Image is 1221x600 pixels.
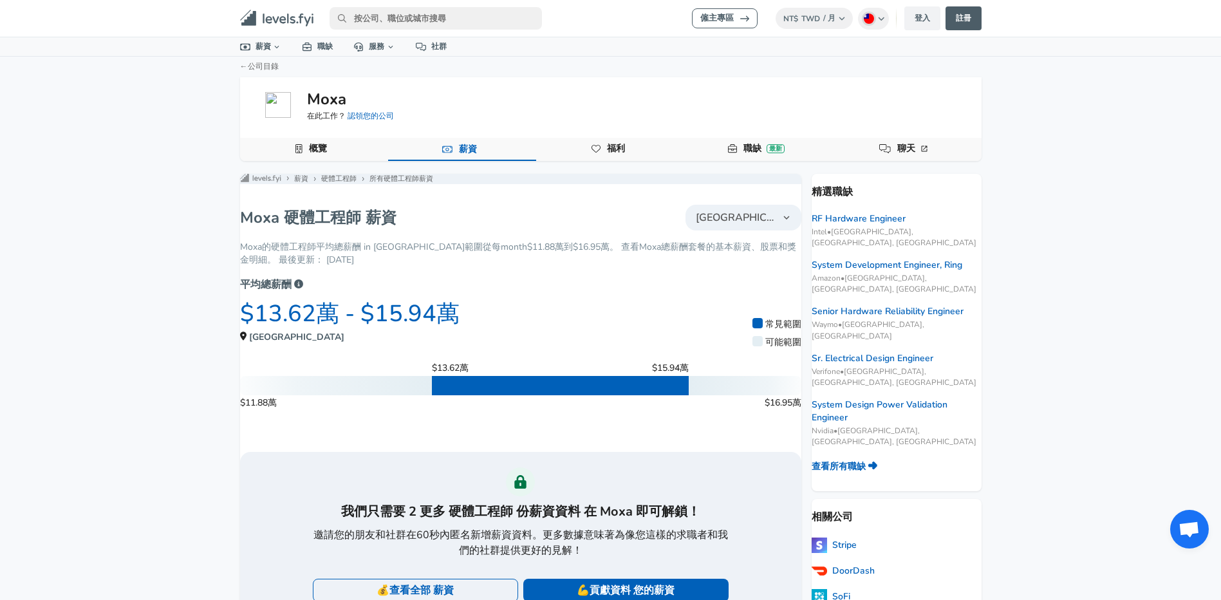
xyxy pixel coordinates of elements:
p: 邀請您的朋友和社群在60秒內匿名新增薪資資料。更多數據意味著為像您這樣的求職者和我們的社群提供更好的見解！ [313,527,729,558]
a: 薪資 [454,138,482,160]
a: 概覽 [304,138,332,160]
p: 平均總薪酬 [240,277,292,292]
a: 聊天 [892,138,935,160]
span: Waymo • [GEOGRAPHIC_DATA], [GEOGRAPHIC_DATA] [812,319,982,341]
div: 公司資料導航 [240,138,982,161]
span: 常見範圍 [765,318,801,331]
span: 在此工作？ [307,111,394,122]
a: 薪資 [230,37,292,56]
p: 所有硬體工程師薪資 [369,174,433,185]
span: [GEOGRAPHIC_DATA] [249,331,344,344]
p: 精選職缺 [812,174,982,200]
a: 認領您的公司 [348,111,394,121]
a: 職缺 [292,37,343,56]
input: 按公司、職位或城市搜尋 [330,7,542,30]
a: System Development Engineer, Ring [812,259,962,272]
a: RF Hardware Engineer [812,212,906,225]
span: 可能範圍 [765,336,801,349]
nav: primary [225,5,997,32]
a: 僱主專區 [692,8,758,28]
a: 職缺最新 [738,138,790,160]
a: 註冊 [946,6,982,30]
p: 💰 查看全部 [377,583,454,598]
a: 社群 [405,37,457,56]
button: [GEOGRAPHIC_DATA] [685,205,801,230]
p: 相關公司 [812,499,982,525]
span: TWD [801,14,820,24]
a: 硬體工程師 [321,174,357,184]
img: coaYGfn.png [812,563,827,579]
a: Stripe [812,538,857,553]
a: Senior Hardware Reliability Engineer [812,305,964,318]
a: System Design Power Validation Engineer [812,398,982,424]
span: $11.88萬 [240,397,433,416]
span: 您的薪資 [631,583,675,597]
img: Chinese (Traditional) [864,14,874,24]
img: moxa.com [265,92,291,118]
span: [GEOGRAPHIC_DATA] [696,210,776,225]
span: NT$ [783,14,798,24]
span: 薪資 [433,583,454,597]
a: ←公司目錄 [240,61,279,71]
div: 最新 [767,144,785,153]
h1: Moxa 硬體工程師 薪資 [240,207,396,228]
a: 服務 [343,37,405,56]
span: $13.62萬 [432,362,469,374]
span: / 月 [823,13,835,24]
h3: 我們只需要 2 更多 硬體工程師 份薪資資料 在 Moxa 即可解鎖！ [341,502,700,522]
span: Nvidia • [GEOGRAPHIC_DATA], [GEOGRAPHIC_DATA], [GEOGRAPHIC_DATA] [812,426,982,447]
a: 福利 [602,138,630,160]
span: Verifone • [GEOGRAPHIC_DATA], [GEOGRAPHIC_DATA], [GEOGRAPHIC_DATA] [812,366,982,388]
span: $13.62萬 [240,298,339,330]
a: 查看所有職缺 ➜ [812,460,877,473]
h5: Moxa [307,88,346,110]
a: Sr. Electrical Design Engineer [812,352,933,365]
span: $15.94萬 [360,298,460,330]
p: 💪 貢獻資料 [577,583,675,598]
a: 登入 [904,6,940,30]
a: DoorDash [812,563,875,579]
button: NT$TWD/ 月 [776,8,853,29]
a: 薪資 [294,174,308,184]
span: $15.94萬 [652,362,689,375]
span: - [345,298,355,330]
span: Amazon • [GEOGRAPHIC_DATA], [GEOGRAPHIC_DATA], [GEOGRAPHIC_DATA] [812,273,982,295]
div: 打開聊天 [1170,510,1209,548]
p: Moxa的硬體工程師平均總薪酬 in [GEOGRAPHIC_DATA]範圍從每month$11.88萬到$16.95萬。 查看Moxa總薪酬套餐的基本薪資、股票和獎金明細。 最後更新： [DATE] [240,241,801,267]
span: Intel • [GEOGRAPHIC_DATA], [GEOGRAPHIC_DATA], [GEOGRAPHIC_DATA] [812,227,982,248]
span: $16.95萬 [689,397,801,416]
img: 7734HRo.png [812,538,827,553]
button: Chinese (Traditional) [858,8,889,30]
